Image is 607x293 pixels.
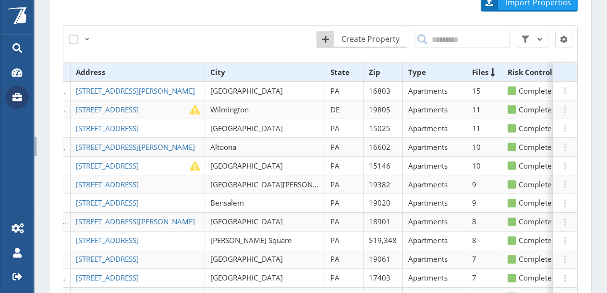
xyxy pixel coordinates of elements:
span: [GEOGRAPHIC_DATA] [210,217,283,226]
span: Completed [508,123,556,133]
a: [STREET_ADDRESS][PERSON_NAME] [76,217,198,226]
span: [STREET_ADDRESS] [76,273,139,282]
th: Risk Control Status [502,63,584,82]
span: 15146 [369,161,390,171]
th: City [205,63,325,82]
span: [GEOGRAPHIC_DATA][PERSON_NAME] [210,180,339,189]
span: 15025 [369,123,390,133]
span: 9 [472,180,476,189]
span: 19061 [369,254,390,264]
span: Apartments [408,105,448,114]
span: 19020 [369,198,390,208]
span: Completed [508,254,556,264]
span: DE [330,105,340,114]
th: Type [402,63,466,82]
span: [STREET_ADDRESS][PERSON_NAME] [76,142,195,152]
span: [PERSON_NAME] Square [210,235,292,245]
span: [STREET_ADDRESS] [76,123,139,133]
span: 19805 [369,105,390,114]
a: [STREET_ADDRESS] [76,180,142,189]
span: Completed [508,105,556,114]
span: 11 [472,105,481,114]
span: 7 [472,273,476,282]
a: [STREET_ADDRESS] [76,235,142,245]
span: [GEOGRAPHIC_DATA] [210,123,283,133]
span: 16803 [369,86,390,96]
span: Completed [508,217,556,226]
span: Apartments [408,254,448,264]
span: [STREET_ADDRESS] [76,235,139,245]
th: Files [466,63,502,82]
span: [GEOGRAPHIC_DATA] [210,273,283,282]
a: [STREET_ADDRESS] [76,105,142,114]
span: [STREET_ADDRESS] [76,161,139,171]
span: Apartments [408,161,448,171]
span: Apartments [408,123,448,133]
span: 19382 [369,180,390,189]
span: 16602 [369,142,390,152]
span: [GEOGRAPHIC_DATA] [210,161,283,171]
span: [STREET_ADDRESS][PERSON_NAME] [76,217,195,226]
span: Apartments [408,180,448,189]
span: Apartments [408,142,448,152]
label: Select All [69,31,82,44]
span: PA [330,142,340,152]
span: Bensalem [210,198,244,208]
span: 9 [472,198,476,208]
span: 8 [472,235,476,245]
span: [GEOGRAPHIC_DATA] [210,86,283,96]
th: Address [70,63,205,82]
span: [STREET_ADDRESS] [76,105,139,114]
span: PA [330,123,340,133]
span: Completed [508,273,556,282]
a: [STREET_ADDRESS] [76,254,142,264]
a: [STREET_ADDRESS] [76,123,142,133]
span: Completed [508,86,556,96]
th: State [325,63,363,82]
span: Apartments [408,273,448,282]
a: [STREET_ADDRESS][PERSON_NAME] [76,142,198,152]
span: Completed [508,161,556,171]
span: [GEOGRAPHIC_DATA] [210,254,283,264]
span: Altoona [210,142,236,152]
span: PA [330,273,340,282]
span: [STREET_ADDRESS] [76,254,139,264]
span: PA [330,235,340,245]
span: PA [330,161,340,171]
span: PA [330,254,340,264]
span: PA [330,180,340,189]
span: PA [330,86,340,96]
span: 10 [472,161,481,171]
span: Create Property [336,33,407,45]
span: PA [330,217,340,226]
a: [STREET_ADDRESS] [76,273,142,282]
span: 8 [472,217,476,226]
span: 15 [472,86,481,96]
span: [STREET_ADDRESS] [76,180,139,189]
th: Zip [363,63,402,82]
span: Completed [508,235,556,245]
span: 11 [472,123,481,133]
a: Create Property [316,31,407,48]
a: [STREET_ADDRESS] [76,161,142,171]
span: $19,348 [369,235,397,245]
span: 17403 [369,273,390,282]
a: [STREET_ADDRESS] [76,198,142,208]
span: PA [330,198,340,208]
span: Completed [508,142,556,152]
span: 7 [472,254,476,264]
span: Apartments [408,217,448,226]
span: 18901 [369,217,390,226]
span: Completed [508,180,556,189]
span: 10 [472,142,481,152]
span: [STREET_ADDRESS] [76,198,139,208]
span: Apartments [408,86,448,96]
span: Apartments [408,235,448,245]
span: Wilmington [210,105,249,114]
span: Completed [508,198,556,208]
span: [STREET_ADDRESS][PERSON_NAME] [76,86,195,96]
a: [STREET_ADDRESS][PERSON_NAME] [76,86,198,96]
span: Apartments [408,198,448,208]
